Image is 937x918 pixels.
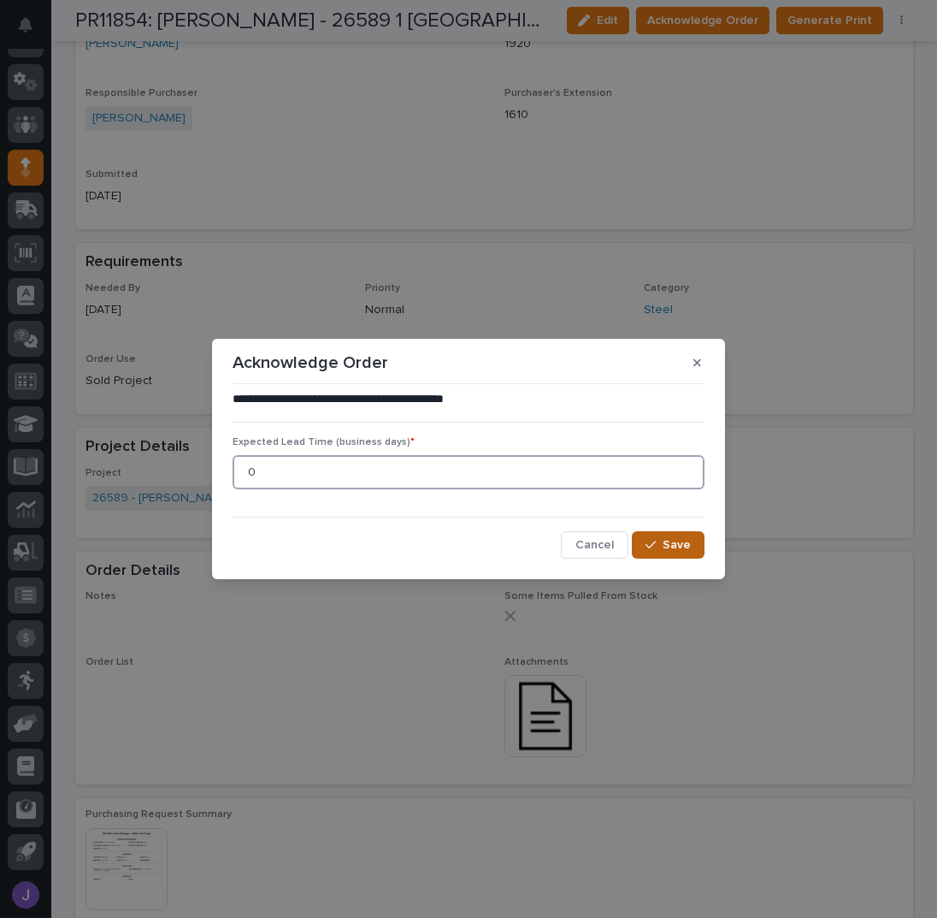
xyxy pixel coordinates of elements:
span: Expected Lead Time (business days) [233,437,415,447]
p: Acknowledge Order [233,352,388,373]
button: Save [632,531,704,559]
span: Cancel [575,539,614,551]
button: Cancel [561,531,628,559]
span: Save [663,539,691,551]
